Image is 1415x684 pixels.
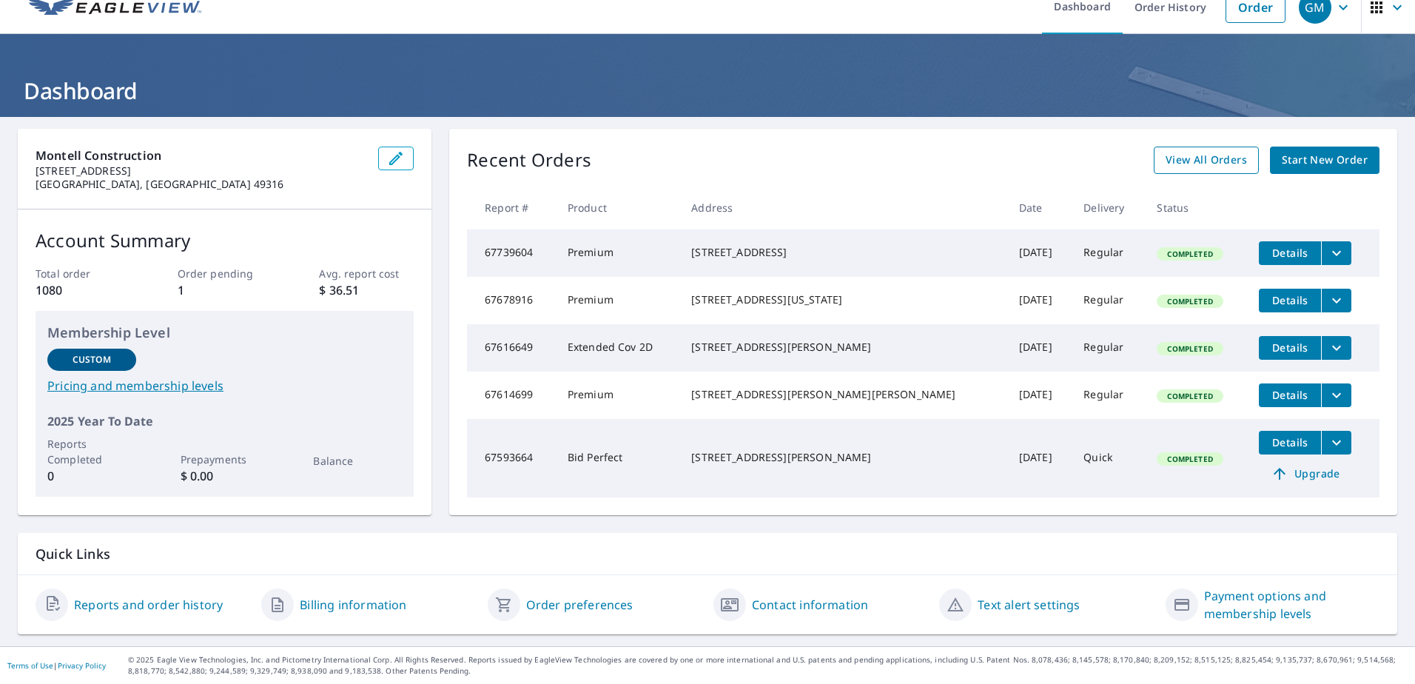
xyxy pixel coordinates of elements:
[467,419,556,497] td: 67593664
[1321,383,1351,407] button: filesDropdownBtn-67614699
[1270,147,1379,174] a: Start New Order
[691,450,995,465] div: [STREET_ADDRESS][PERSON_NAME]
[1007,324,1072,372] td: [DATE]
[1158,296,1221,306] span: Completed
[1259,241,1321,265] button: detailsBtn-67739604
[467,229,556,277] td: 67739604
[1154,147,1259,174] a: View All Orders
[128,654,1408,677] p: © 2025 Eagle View Technologies, Inc. and Pictometry International Corp. All Rights Reserved. Repo...
[1321,289,1351,312] button: filesDropdownBtn-67678916
[679,186,1007,229] th: Address
[467,277,556,324] td: 67678916
[300,596,406,614] a: Billing information
[47,436,136,467] p: Reports Completed
[178,266,272,281] p: Order pending
[18,76,1397,106] h1: Dashboard
[36,147,366,164] p: Montell Construction
[36,227,414,254] p: Account Summary
[467,147,591,174] p: Recent Orders
[556,229,679,277] td: Premium
[1007,186,1072,229] th: Date
[1268,341,1312,355] span: Details
[319,281,414,299] p: $ 36.51
[1158,454,1221,464] span: Completed
[47,412,402,430] p: 2025 Year To Date
[1268,435,1312,449] span: Details
[1072,186,1145,229] th: Delivery
[36,281,130,299] p: 1080
[556,277,679,324] td: Premium
[1072,229,1145,277] td: Regular
[319,266,414,281] p: Avg. report cost
[1259,462,1351,486] a: Upgrade
[1282,151,1368,170] span: Start New Order
[1158,391,1221,401] span: Completed
[691,292,995,307] div: [STREET_ADDRESS][US_STATE]
[1007,277,1072,324] td: [DATE]
[752,596,868,614] a: Contact information
[1259,336,1321,360] button: detailsBtn-67616649
[47,377,402,395] a: Pricing and membership levels
[691,387,995,402] div: [STREET_ADDRESS][PERSON_NAME][PERSON_NAME]
[1268,388,1312,402] span: Details
[36,178,366,191] p: [GEOGRAPHIC_DATA], [GEOGRAPHIC_DATA] 49316
[73,353,111,366] p: Custom
[1007,419,1072,497] td: [DATE]
[1204,587,1379,623] a: Payment options and membership levels
[74,596,223,614] a: Reports and order history
[1268,246,1312,260] span: Details
[1072,419,1145,497] td: Quick
[7,661,106,670] p: |
[1321,241,1351,265] button: filesDropdownBtn-67739604
[36,545,1379,563] p: Quick Links
[526,596,633,614] a: Order preferences
[313,453,402,469] p: Balance
[1321,336,1351,360] button: filesDropdownBtn-67616649
[1259,383,1321,407] button: detailsBtn-67614699
[467,372,556,419] td: 67614699
[7,660,53,671] a: Terms of Use
[1259,431,1321,455] button: detailsBtn-67593664
[467,324,556,372] td: 67616649
[181,467,269,485] p: $ 0.00
[1007,372,1072,419] td: [DATE]
[1321,431,1351,455] button: filesDropdownBtn-67593664
[556,372,679,419] td: Premium
[47,323,402,343] p: Membership Level
[1072,372,1145,419] td: Regular
[181,452,269,467] p: Prepayments
[556,186,679,229] th: Product
[36,266,130,281] p: Total order
[36,164,366,178] p: [STREET_ADDRESS]
[1072,324,1145,372] td: Regular
[467,186,556,229] th: Report #
[1166,151,1247,170] span: View All Orders
[556,324,679,372] td: Extended Cov 2D
[1145,186,1247,229] th: Status
[1158,249,1221,259] span: Completed
[691,245,995,260] div: [STREET_ADDRESS]
[1007,229,1072,277] td: [DATE]
[1259,289,1321,312] button: detailsBtn-67678916
[47,467,136,485] p: 0
[1268,293,1312,307] span: Details
[58,660,106,671] a: Privacy Policy
[1158,343,1221,354] span: Completed
[1268,465,1342,483] span: Upgrade
[1072,277,1145,324] td: Regular
[178,281,272,299] p: 1
[556,419,679,497] td: Bid Perfect
[691,340,995,355] div: [STREET_ADDRESS][PERSON_NAME]
[978,596,1080,614] a: Text alert settings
